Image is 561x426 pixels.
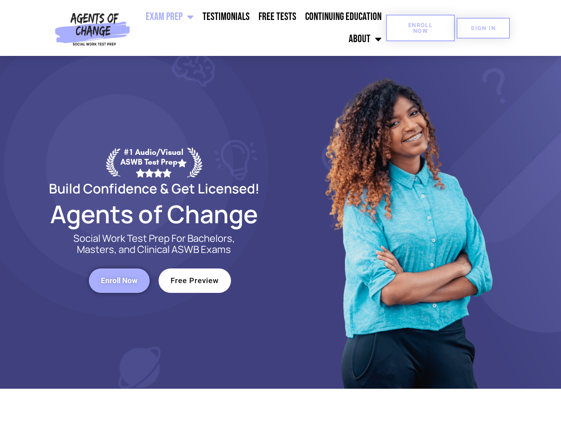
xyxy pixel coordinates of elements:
a: Free Tests [254,6,301,28]
span: Enroll Now [101,277,138,284]
a: Enroll Now [89,268,150,293]
a: About [344,28,386,50]
a: Exam Prep [141,6,198,28]
h2: Build Confidence & Get Licensed! [28,182,281,195]
a: SIGN IN [457,18,510,39]
nav: Menu [134,6,386,50]
img: Website Image 1 (1) [318,56,496,389]
span: Enroll Now [400,22,441,34]
a: Free Preview [159,268,231,293]
h2: Agents of Change [28,204,281,224]
p: Social Work Test Prep For Bachelors, Masters, and Clinical ASWB Exams [63,233,245,255]
a: Continuing Education [301,6,386,28]
div: #1 Audio/Visual ASWB Test Prep [120,147,187,177]
a: Enroll Now [386,15,455,41]
span: Free Preview [171,277,219,284]
span: SIGN IN [471,25,496,31]
a: Testimonials [198,6,254,28]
